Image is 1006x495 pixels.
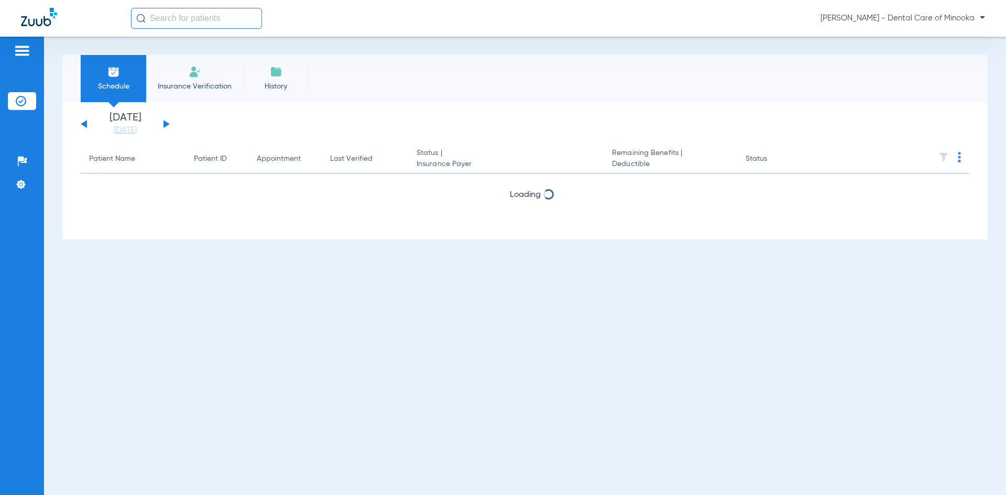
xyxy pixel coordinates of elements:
span: Insurance Payer [417,159,595,170]
div: Patient ID [194,153,227,164]
span: Insurance Verification [154,81,235,92]
div: Last Verified [330,153,373,164]
div: Patient Name [89,153,135,164]
a: [DATE] [94,125,157,136]
span: History [251,81,301,92]
div: Patient Name [89,153,177,164]
img: Search Icon [136,14,146,23]
img: Manual Insurance Verification [189,65,201,78]
li: [DATE] [94,113,157,136]
div: Last Verified [330,153,400,164]
div: Appointment [257,153,301,164]
img: hamburger-icon [14,45,30,57]
div: Patient ID [194,153,240,164]
div: Appointment [257,153,313,164]
th: Status | [408,145,604,174]
span: Deductible [612,159,728,170]
img: group-dot-blue.svg [958,152,961,162]
img: filter.svg [938,152,949,162]
img: Schedule [107,65,120,78]
img: Zuub Logo [21,8,57,26]
span: Schedule [89,81,138,92]
input: Search for patients [131,8,262,29]
th: Remaining Benefits | [604,145,737,174]
th: Status [737,145,808,174]
span: Loading [510,191,541,199]
img: History [270,65,282,78]
span: [PERSON_NAME] - Dental Care of Minooka [821,13,985,24]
